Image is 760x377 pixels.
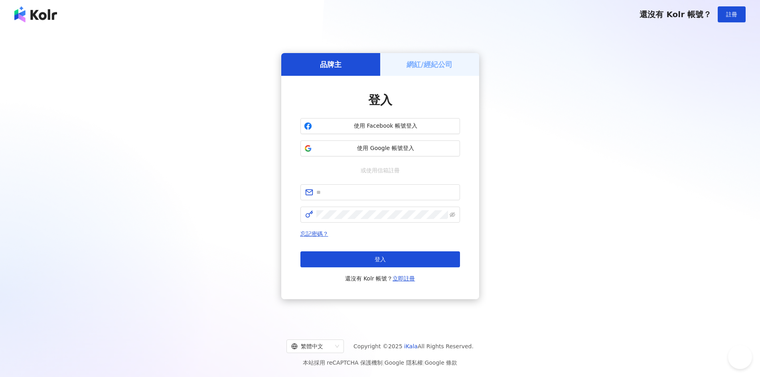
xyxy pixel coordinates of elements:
[404,343,418,349] a: iKala
[315,122,456,130] span: 使用 Facebook 帳號登入
[291,340,332,353] div: 繁體中文
[300,251,460,267] button: 登入
[14,6,57,22] img: logo
[355,166,405,175] span: 或使用信箱註冊
[726,11,737,18] span: 註冊
[315,144,456,152] span: 使用 Google 帳號登入
[423,359,425,366] span: |
[385,359,423,366] a: Google 隱私權
[450,212,455,217] span: eye-invisible
[368,93,392,107] span: 登入
[320,59,342,69] h5: 品牌主
[375,256,386,263] span: 登入
[393,275,415,282] a: 立即註冊
[353,341,474,351] span: Copyright © 2025 All Rights Reserved.
[300,140,460,156] button: 使用 Google 帳號登入
[383,359,385,366] span: |
[640,10,711,19] span: 還沒有 Kolr 帳號？
[718,6,746,22] button: 註冊
[407,59,452,69] h5: 網紅/經紀公司
[424,359,457,366] a: Google 條款
[728,345,752,369] iframe: Help Scout Beacon - Open
[300,118,460,134] button: 使用 Facebook 帳號登入
[300,231,328,237] a: 忘記密碼？
[345,274,415,283] span: 還沒有 Kolr 帳號？
[303,358,457,367] span: 本站採用 reCAPTCHA 保護機制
